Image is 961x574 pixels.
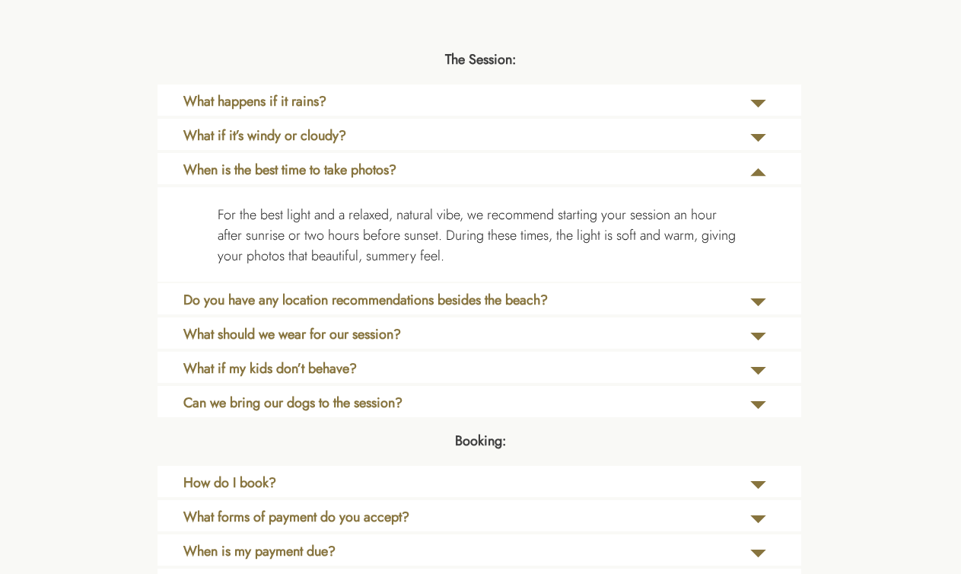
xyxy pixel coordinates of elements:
a: About Us [683,11,743,36]
b: What forms of payment do you accept? [183,507,409,527]
b: Booking: [455,431,506,451]
a: For the best light and a relaxed, natural vibe, we recommend starting your session an hour after ... [218,205,741,279]
a: Home [622,11,662,35]
b: What happens if it rains? [183,91,326,111]
b: What if my kids don’t behave? [183,359,357,378]
a: When is the best time to take photos? [183,160,623,190]
b: What should we wear for our session? [183,324,401,344]
a: Do you have any location recommendations besides the beach? [183,290,623,320]
a: Blog [826,11,861,35]
b: What if it’s windy or cloudy? [183,126,346,145]
a: Can we bring our dogs to the session? [183,393,623,423]
b: Do you have any location recommendations besides the beach? [183,290,548,310]
a: What if it’s windy or cloudy? [183,126,623,156]
a: What should we wear for our session? [183,324,684,355]
p: [PERSON_NAME] & [PERSON_NAME] [12,7,197,35]
b: The Session: [445,49,516,69]
a: What forms of payment do you accept? [183,507,623,537]
a: When is my payment due? [183,541,623,572]
b: How do I book? [183,473,276,493]
b: When is my payment due? [183,541,336,561]
a: How do I book? [183,473,623,503]
a: What if my kids don’t behave? [183,359,623,389]
b: Can we bring our dogs to the session? [183,393,403,413]
b: When is the best time to take photos? [183,160,396,180]
a: Experience [756,11,808,35]
a: Contact Us [873,11,938,35]
a: What happens if it rains? [183,91,623,122]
